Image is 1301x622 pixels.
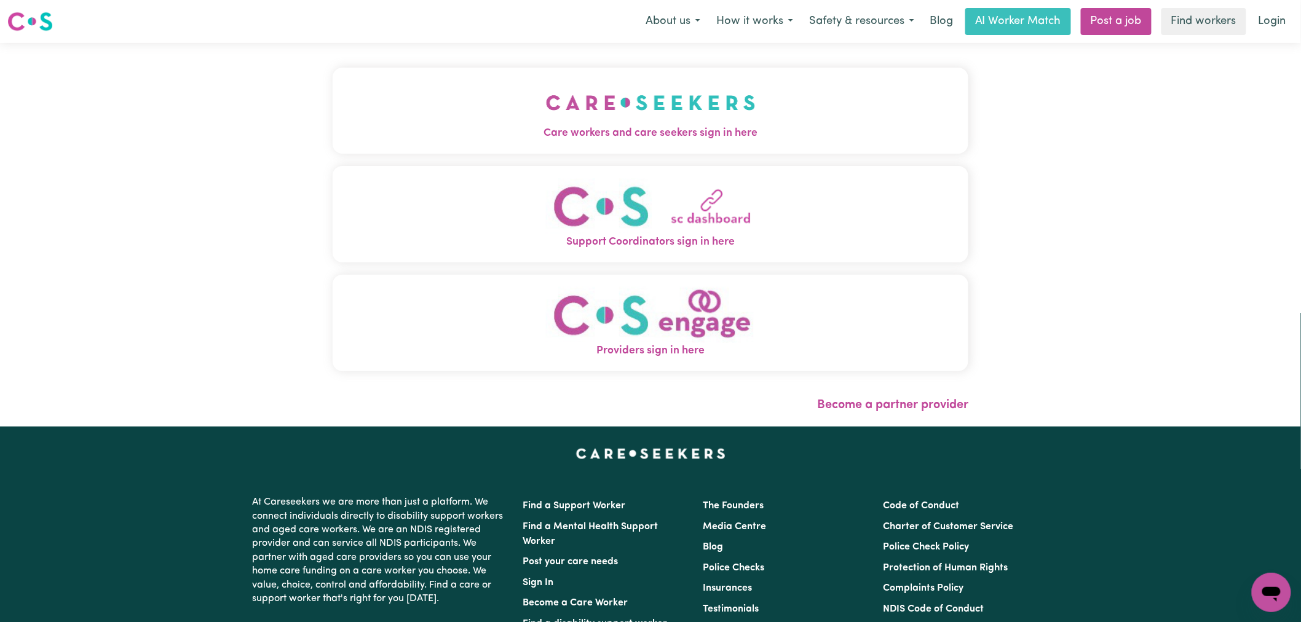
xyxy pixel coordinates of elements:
[884,583,964,593] a: Complaints Policy
[1251,8,1294,35] a: Login
[1252,573,1291,612] iframe: Button to launch messaging window
[703,563,764,573] a: Police Checks
[523,598,628,608] a: Become a Care Worker
[523,578,553,588] a: Sign In
[922,8,960,35] a: Blog
[817,399,968,411] a: Become a partner provider
[884,604,984,614] a: NDIS Code of Conduct
[1081,8,1152,35] a: Post a job
[333,343,968,359] span: Providers sign in here
[965,8,1071,35] a: AI Worker Match
[638,9,708,34] button: About us
[333,275,968,371] button: Providers sign in here
[252,490,508,610] p: At Careseekers we are more than just a platform. We connect individuals directly to disability su...
[703,542,723,552] a: Blog
[884,522,1014,532] a: Charter of Customer Service
[703,501,764,511] a: The Founders
[333,68,968,154] button: Care workers and care seekers sign in here
[801,9,922,34] button: Safety & resources
[884,501,960,511] a: Code of Conduct
[1161,8,1246,35] a: Find workers
[703,522,766,532] a: Media Centre
[884,563,1008,573] a: Protection of Human Rights
[703,604,759,614] a: Testimonials
[523,557,618,567] a: Post your care needs
[703,583,752,593] a: Insurances
[333,125,968,141] span: Care workers and care seekers sign in here
[523,522,658,546] a: Find a Mental Health Support Worker
[7,7,53,36] a: Careseekers logo
[576,449,726,459] a: Careseekers home page
[333,234,968,250] span: Support Coordinators sign in here
[7,10,53,33] img: Careseekers logo
[333,166,968,262] button: Support Coordinators sign in here
[523,501,625,511] a: Find a Support Worker
[884,542,970,552] a: Police Check Policy
[708,9,801,34] button: How it works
